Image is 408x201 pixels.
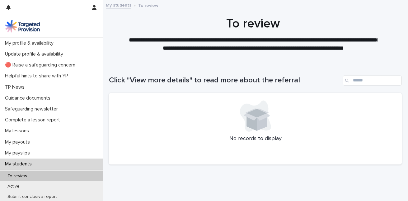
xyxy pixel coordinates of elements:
p: To review [2,174,32,179]
p: Update profile & availability [2,51,68,57]
p: My lessons [2,128,34,134]
a: My students [106,1,131,8]
p: Guidance documents [2,95,55,101]
p: My payouts [2,139,35,145]
h1: To review [109,16,397,31]
p: To review [138,2,158,8]
p: Active [2,184,25,189]
img: M5nRWzHhSzIhMunXDL62 [5,20,40,32]
p: Complete a lesson report [2,117,65,123]
p: My profile & availability [2,40,59,46]
p: No records to display [116,135,394,142]
h1: Click "View more details" to read more about the referral [109,76,340,85]
p: Submit conclusive report [2,194,62,199]
p: TP News [2,84,30,90]
p: Helpful hints to share with YP [2,73,73,79]
p: My payslips [2,150,35,156]
p: 🔴 Raise a safeguarding concern [2,62,80,68]
p: Safeguarding newsletter [2,106,63,112]
p: My students [2,161,37,167]
input: Search [343,76,402,86]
